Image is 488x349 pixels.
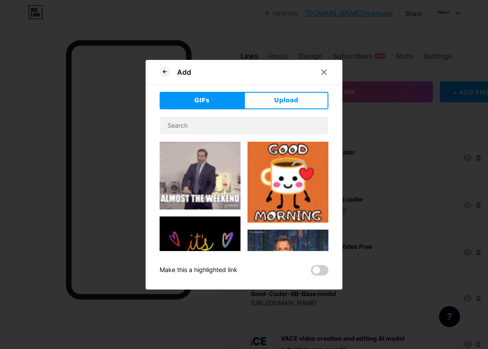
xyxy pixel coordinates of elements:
[247,230,328,311] img: Gihpy
[244,92,328,109] button: Upload
[274,96,298,105] span: Upload
[160,92,244,109] button: GIFs
[194,96,209,105] span: GIFs
[160,142,241,209] img: Gihpy
[247,142,328,223] img: Gihpy
[160,265,237,276] div: Make this a highlighted link
[160,117,328,134] input: Search
[160,216,241,297] img: Gihpy
[177,67,191,77] div: Add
